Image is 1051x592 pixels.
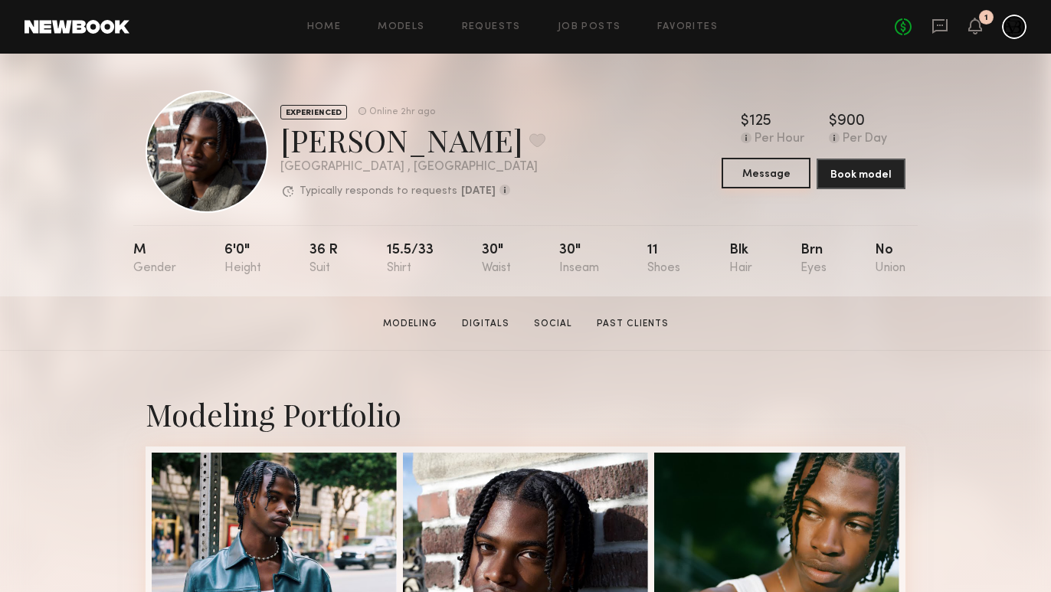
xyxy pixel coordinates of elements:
b: [DATE] [461,186,496,197]
div: Per Day [843,132,887,146]
button: Book model [817,159,905,189]
a: Job Posts [558,22,621,32]
a: Modeling [377,317,444,331]
div: 11 [647,244,680,275]
div: 36 r [309,244,338,275]
div: Brn [801,244,827,275]
div: 15.5/33 [387,244,434,275]
div: Per Hour [755,132,804,146]
a: Past Clients [591,317,675,331]
div: EXPERIENCED [280,105,347,119]
a: Requests [462,22,521,32]
div: Online 2hr ago [369,107,435,117]
a: Home [307,22,342,32]
a: Digitals [456,317,516,331]
div: [GEOGRAPHIC_DATA] , [GEOGRAPHIC_DATA] [280,161,545,174]
div: 900 [837,114,865,129]
div: 125 [749,114,771,129]
div: 30" [559,244,599,275]
div: 1 [984,14,988,22]
button: Message [722,158,810,188]
div: $ [829,114,837,129]
div: No [875,244,905,275]
a: Favorites [657,22,718,32]
div: [PERSON_NAME] [280,119,545,160]
a: Models [378,22,424,32]
div: M [133,244,176,275]
a: Social [528,317,578,331]
div: Blk [729,244,752,275]
div: $ [741,114,749,129]
div: 6'0" [224,244,261,275]
div: 30" [482,244,511,275]
p: Typically responds to requests [300,186,457,197]
div: Modeling Portfolio [146,394,905,434]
